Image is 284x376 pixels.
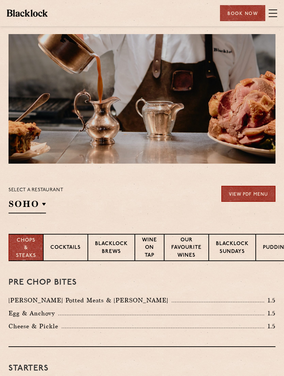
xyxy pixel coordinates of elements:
p: Chops & Steaks [16,237,36,260]
h2: SOHO [9,198,46,213]
p: [PERSON_NAME] Potted Meats & [PERSON_NAME] [9,296,172,305]
p: 1.5 [264,296,276,305]
h3: Pre Chop Bites [9,278,275,287]
div: Book Now [220,5,265,21]
p: Our favourite wines [171,237,202,260]
p: Select a restaurant [9,186,63,195]
a: View PDF Menu [221,186,275,202]
p: 1.5 [264,322,276,331]
p: Blacklock Brews [95,240,128,256]
p: Blacklock Sundays [216,240,249,256]
p: 1.5 [264,309,276,318]
p: Cocktails [50,244,81,253]
p: Egg & Anchovy [9,309,58,318]
h3: Starters [9,364,275,373]
img: BL_Textured_Logo-footer-cropped.svg [7,10,48,16]
p: Cheese & Pickle [9,321,62,331]
p: Wine on Tap [142,237,157,260]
